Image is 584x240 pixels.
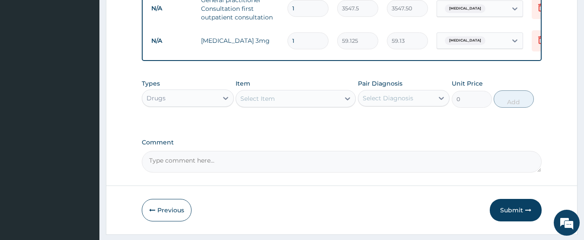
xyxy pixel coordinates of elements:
label: Types [142,80,160,87]
img: d_794563401_company_1708531726252_794563401 [16,43,35,65]
td: N/A [147,0,197,16]
button: Add [494,90,534,108]
span: [MEDICAL_DATA] [445,4,485,13]
div: Select Item [240,94,275,103]
label: Comment [142,139,542,146]
span: [MEDICAL_DATA] [445,36,485,45]
textarea: Type your message and hit 'Enter' [4,154,165,184]
button: Submit [490,199,542,221]
div: Chat with us now [45,48,145,60]
button: Previous [142,199,191,221]
label: Unit Price [452,79,483,88]
label: Item [236,79,250,88]
div: Minimize live chat window [142,4,163,25]
td: [MEDICAL_DATA] 3mg [197,32,283,49]
td: N/A [147,33,197,49]
div: Drugs [147,94,166,102]
div: Select Diagnosis [363,94,413,102]
label: Pair Diagnosis [358,79,402,88]
span: We're online! [50,67,119,155]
